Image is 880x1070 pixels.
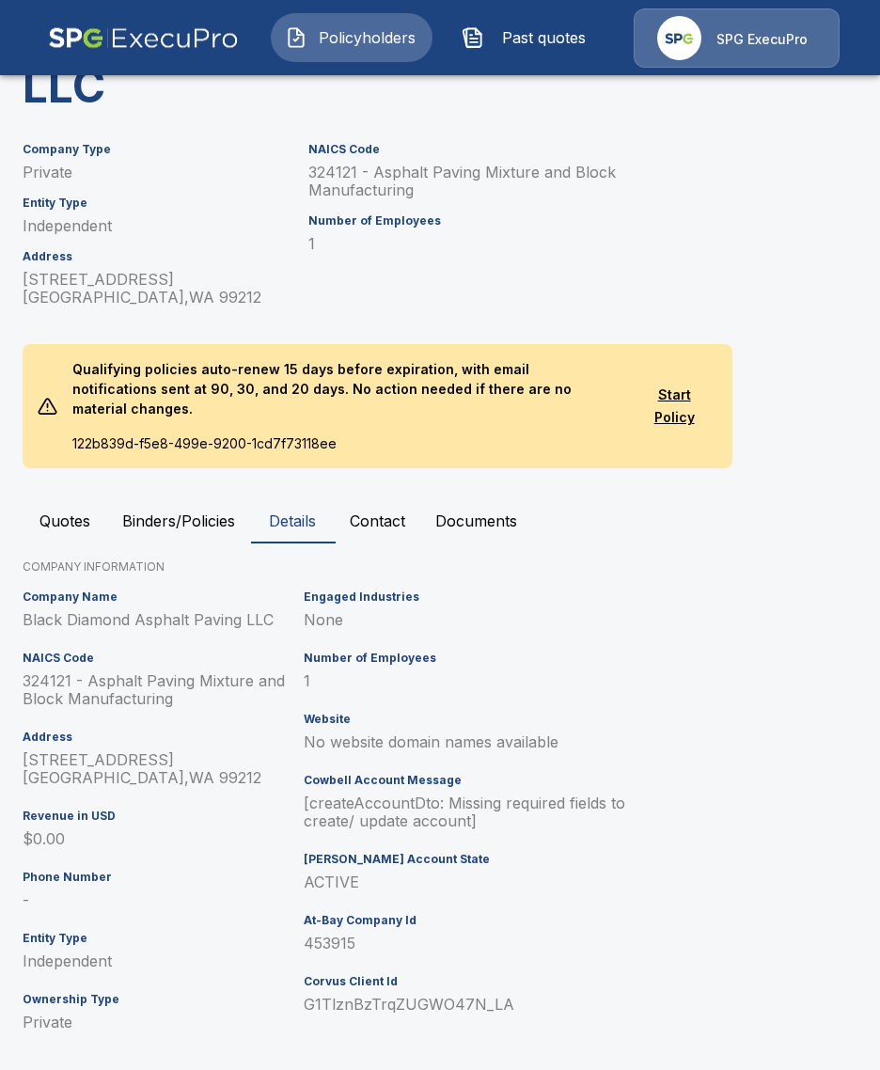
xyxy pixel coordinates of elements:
h6: Corvus Client Id [304,975,647,988]
span: Policyholders [315,26,418,49]
p: 324121 - Asphalt Paving Mixture and Block Manufacturing [308,164,715,199]
button: Documents [420,498,532,543]
h6: Address [23,250,286,263]
p: 1 [304,672,647,690]
h6: Revenue in USD [23,810,296,823]
p: COMPANY INFORMATION [23,559,857,575]
p: [STREET_ADDRESS] [GEOGRAPHIC_DATA] , WA 99212 [23,271,286,307]
h6: Address [23,731,296,744]
h6: At-Bay Company Id [304,914,647,927]
p: [STREET_ADDRESS] [GEOGRAPHIC_DATA] , WA 99212 [23,751,296,787]
p: Private [23,1014,296,1031]
div: policyholder tabs [23,498,857,543]
p: 324121 - Asphalt Paving Mixture and Block Manufacturing [23,672,296,708]
p: Qualifying policies auto-renew 15 days before expiration, with email notifications sent at 90, 30... [57,344,631,433]
h6: NAICS Code [308,143,715,156]
h6: Engaged Industries [304,590,647,604]
h6: [PERSON_NAME] Account State [304,853,647,866]
img: Policyholders Icon [285,26,307,49]
img: Past quotes Icon [462,26,484,49]
h6: NAICS Code [23,652,296,665]
p: 122b839d-f5e8-499e-9200-1cd7f73118ee [57,433,631,468]
a: Agency IconSPG ExecuPro [634,8,840,68]
button: Details [250,498,335,543]
h6: Cowbell Account Message [304,774,647,787]
p: 453915 [304,935,647,952]
p: Private [23,164,286,181]
img: Agency Icon [657,16,701,60]
p: Independent [23,952,296,970]
h6: Company Type [23,143,286,156]
h6: Number of Employees [304,652,647,665]
span: Past quotes [492,26,595,49]
button: Start Policy [631,378,716,435]
p: None [304,611,647,629]
h6: Entity Type [23,932,296,945]
button: Quotes [23,498,107,543]
button: Policyholders IconPolicyholders [271,13,432,62]
p: [createAccountDto: Missing required fields to create/ update account] [304,795,647,830]
h6: Entity Type [23,197,286,210]
h6: Number of Employees [308,214,715,228]
p: SPG ExecuPro [716,30,808,49]
h6: Company Name [23,590,296,604]
p: - [23,891,296,909]
p: ACTIVE [304,873,647,891]
button: Binders/Policies [107,498,250,543]
p: G1TlznBzTrqZUGWO47N_LA [304,996,647,1014]
button: Past quotes IconPast quotes [448,13,609,62]
p: 1 [308,235,715,253]
button: Contact [335,498,420,543]
h6: Website [304,713,647,726]
h6: Phone Number [23,871,296,884]
p: Independent [23,217,286,235]
img: AA Logo [48,8,239,68]
p: $0.00 [23,830,296,848]
h6: Ownership Type [23,993,296,1006]
p: No website domain names available [304,733,647,751]
p: Black Diamond Asphalt Paving LLC [23,611,296,629]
